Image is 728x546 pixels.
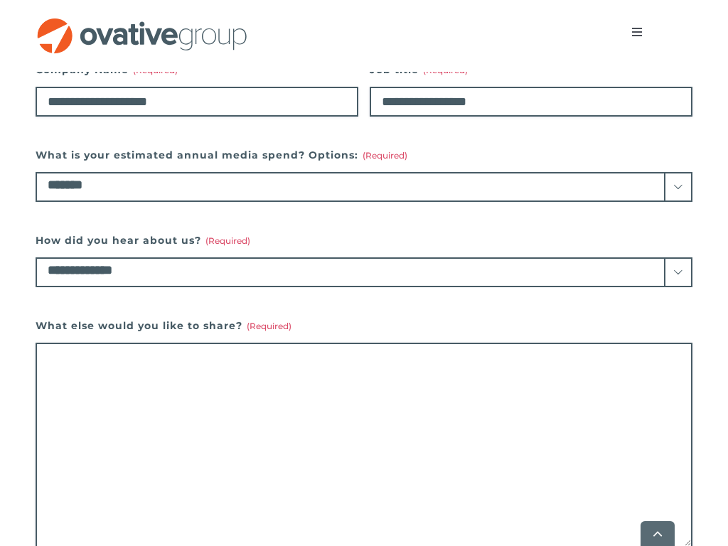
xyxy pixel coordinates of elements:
[617,18,657,46] nav: Menu
[36,16,249,30] a: OG_Full_horizontal_RGB
[36,230,692,250] label: How did you hear about us?
[423,65,468,75] span: (Required)
[36,316,692,336] label: What else would you like to share?
[247,321,291,331] span: (Required)
[133,65,178,75] span: (Required)
[363,150,407,161] span: (Required)
[36,145,692,165] label: What is your estimated annual media spend? Options:
[205,235,250,246] span: (Required)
